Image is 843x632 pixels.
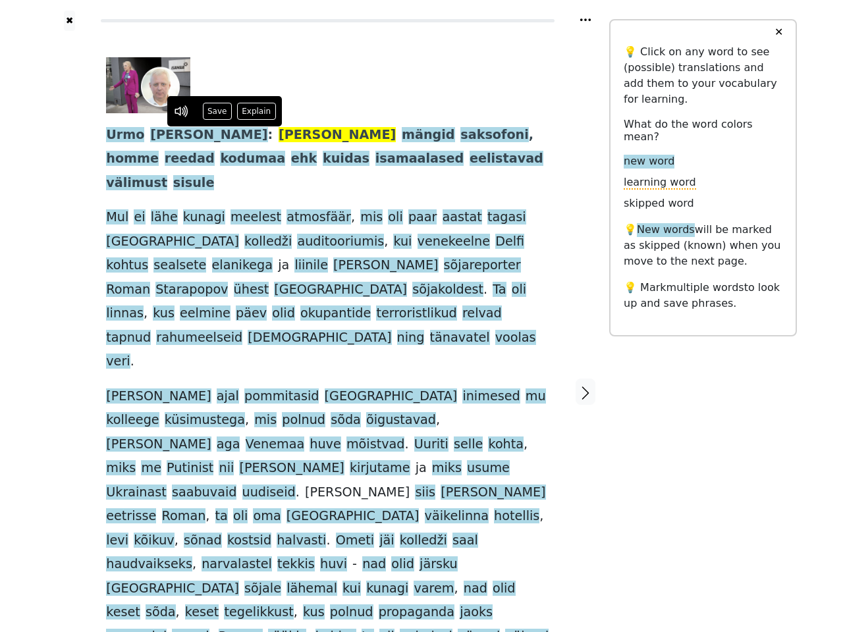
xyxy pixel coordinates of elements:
[430,330,490,346] span: tänavatel
[366,581,408,597] span: kunagi
[219,460,234,477] span: nii
[391,556,414,573] span: olid
[245,412,249,429] span: ,
[106,330,151,346] span: tapnud
[253,508,281,525] span: oma
[384,234,388,250] span: ,
[495,234,524,250] span: Delfi
[637,223,695,237] span: New words
[106,234,239,250] span: [GEOGRAPHIC_DATA]
[278,257,289,274] span: ja
[420,556,458,573] span: järsku
[106,151,159,167] span: homme
[330,604,373,621] span: polnud
[244,581,281,597] span: sõjale
[244,234,292,250] span: kolledži
[402,127,455,144] span: mängid
[239,460,344,477] span: [PERSON_NAME]
[141,460,161,477] span: me
[454,436,483,453] span: selle
[325,388,458,405] span: [GEOGRAPHIC_DATA]
[162,508,206,525] span: Roman
[203,103,232,120] button: Save
[397,330,425,346] span: ning
[493,581,516,597] span: olid
[279,127,396,144] span: [PERSON_NAME]
[624,155,674,169] span: new word
[156,330,242,346] span: rahumeelseid
[106,556,192,573] span: haudvaikseks
[286,581,337,597] span: lähemal
[234,282,269,298] span: ühest
[310,436,340,453] span: huve
[362,556,386,573] span: nad
[300,305,371,322] span: okupantide
[414,436,449,453] span: Uuriti
[470,151,543,167] span: eelistavad
[144,305,148,322] span: ,
[106,460,136,477] span: miks
[274,282,407,298] span: [GEOGRAPHIC_DATA]
[106,175,167,192] span: välimust
[173,175,215,192] span: sisule
[404,436,408,453] span: .
[443,209,482,226] span: aastat
[352,556,357,573] span: -
[487,209,526,226] span: tagasi
[106,209,128,226] span: Mul
[134,209,145,226] span: ei
[441,485,545,501] span: [PERSON_NAME]
[400,533,447,549] span: kolledži
[524,436,528,453] span: ,
[106,436,211,453] span: [PERSON_NAME]
[294,604,298,621] span: ,
[336,533,374,549] span: Ometi
[202,556,272,573] span: narvalastel
[320,556,347,573] span: huvi
[454,581,458,597] span: ,
[106,388,211,405] span: [PERSON_NAME]
[106,127,144,144] span: Urmo
[414,581,454,597] span: varem
[415,485,435,501] span: siis
[106,533,128,549] span: levi
[268,127,273,144] span: :
[333,257,438,274] span: [PERSON_NAME]
[165,151,215,167] span: reedad
[323,151,369,167] span: kuidas
[488,436,524,453] span: kohta
[106,354,130,370] span: veri
[360,209,383,226] span: mis
[277,533,326,549] span: halvasti
[227,533,271,549] span: kostsid
[342,581,361,597] span: kui
[460,604,493,621] span: jaoks
[180,305,231,322] span: eelmine
[512,282,526,298] span: oli
[375,151,464,167] span: isamaalased
[153,305,175,322] span: kus
[246,436,305,453] span: Venemaa
[167,460,213,477] span: Putinist
[408,209,437,226] span: paar
[624,176,696,190] span: learning word
[106,485,167,501] span: Ukrainast
[388,209,402,226] span: oli
[231,209,281,226] span: meelest
[183,209,225,226] span: kunagi
[236,305,267,322] span: päev
[624,118,782,143] h6: What do the word colors mean?
[272,305,295,322] span: olid
[418,234,490,250] span: venekeelne
[425,508,489,525] span: väikelinna
[212,257,273,274] span: elanikega
[64,11,75,31] button: ✖
[217,388,239,405] span: ajal
[526,388,546,405] span: mu
[366,412,436,429] span: õigustavad
[416,460,427,477] span: ja
[624,222,782,269] p: 💡 will be marked as skipped (known) when you move to the next page.
[291,151,317,167] span: ehk
[462,388,520,405] span: inimesed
